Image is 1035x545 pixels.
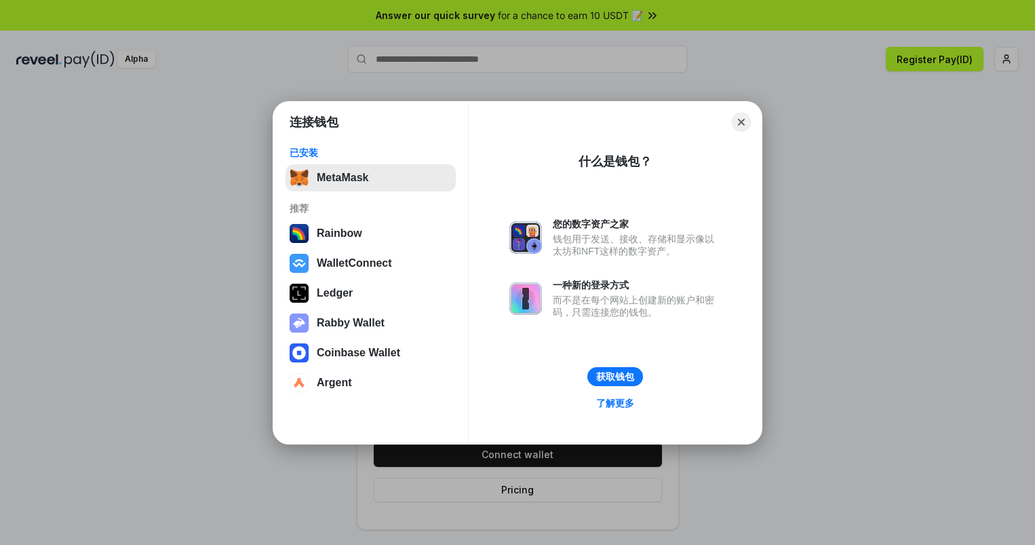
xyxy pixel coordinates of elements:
button: Rabby Wallet [286,309,456,337]
div: Ledger [317,287,353,299]
img: svg+xml,%3Csvg%20width%3D%22120%22%20height%3D%22120%22%20viewBox%3D%220%200%20120%20120%22%20fil... [290,224,309,243]
a: 了解更多 [588,394,642,412]
div: 什么是钱包？ [579,153,652,170]
button: 获取钱包 [587,367,643,386]
div: 而不是在每个网站上创建新的账户和密码，只需连接您的钱包。 [553,294,721,318]
div: MetaMask [317,172,368,184]
img: svg+xml,%3Csvg%20xmlns%3D%22http%3A%2F%2Fwww.w3.org%2F2000%2Fsvg%22%20fill%3D%22none%22%20viewBox... [290,314,309,333]
div: Argent [317,377,352,389]
button: Ledger [286,280,456,307]
button: Coinbase Wallet [286,339,456,367]
img: svg+xml,%3Csvg%20width%3D%2228%22%20height%3D%2228%22%20viewBox%3D%220%200%2028%2028%22%20fill%3D... [290,254,309,273]
div: Coinbase Wallet [317,347,400,359]
button: MetaMask [286,164,456,191]
img: svg+xml,%3Csvg%20width%3D%2228%22%20height%3D%2228%22%20viewBox%3D%220%200%2028%2028%22%20fill%3D... [290,373,309,392]
button: Argent [286,369,456,396]
div: 您的数字资产之家 [553,218,721,230]
div: 推荐 [290,202,452,214]
img: svg+xml,%3Csvg%20fill%3D%22none%22%20height%3D%2233%22%20viewBox%3D%220%200%2035%2033%22%20width%... [290,168,309,187]
div: 已安装 [290,147,452,159]
div: 一种新的登录方式 [553,279,721,291]
img: svg+xml,%3Csvg%20xmlns%3D%22http%3A%2F%2Fwww.w3.org%2F2000%2Fsvg%22%20fill%3D%22none%22%20viewBox... [509,282,542,315]
img: svg+xml,%3Csvg%20xmlns%3D%22http%3A%2F%2Fwww.w3.org%2F2000%2Fsvg%22%20width%3D%2228%22%20height%3... [290,284,309,303]
button: Close [732,113,751,132]
div: WalletConnect [317,257,392,269]
button: Rainbow [286,220,456,247]
button: WalletConnect [286,250,456,277]
img: svg+xml,%3Csvg%20width%3D%2228%22%20height%3D%2228%22%20viewBox%3D%220%200%2028%2028%22%20fill%3D... [290,343,309,362]
div: 钱包用于发送、接收、存储和显示像以太坊和NFT这样的数字资产。 [553,233,721,257]
div: 了解更多 [596,397,634,409]
h1: 连接钱包 [290,114,338,130]
img: svg+xml,%3Csvg%20xmlns%3D%22http%3A%2F%2Fwww.w3.org%2F2000%2Fsvg%22%20fill%3D%22none%22%20viewBox... [509,221,542,254]
div: Rabby Wallet [317,317,385,329]
div: 获取钱包 [596,371,634,383]
div: Rainbow [317,227,362,240]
